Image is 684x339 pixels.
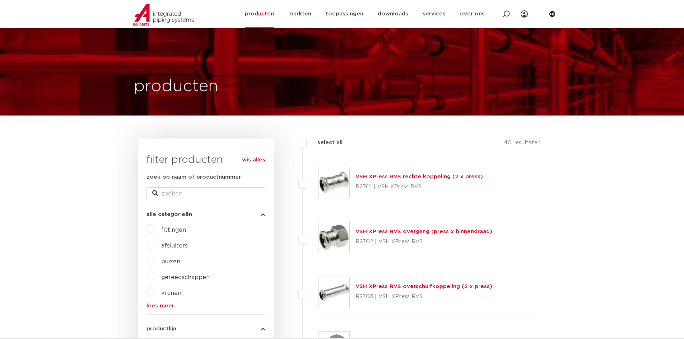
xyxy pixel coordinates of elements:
p: R2701 | VSH XPress RVS [355,181,483,193]
a: VSH XPress RVS overgang (press x binnendraad) [355,229,492,234]
p: R2702 | VSH XPress RVS [355,236,492,248]
h3: filter producten [146,153,265,167]
img: Thumbnail for VSH XPress RVS overgang (press x binnendraad) [318,222,349,253]
h1: producten [134,75,218,98]
span: alle categorieën [146,212,192,217]
a: lees meer [146,303,265,309]
input: zoeken [146,187,265,200]
p: 40 resultaten [504,138,541,150]
label: select all [307,138,343,147]
label: zoek op naam of productnummer [146,173,241,182]
p: R2703 | VSH XPress RVS [355,291,492,302]
a: afsluiters [161,243,188,249]
a: wis alles [242,156,265,164]
a: buizen [161,259,180,264]
img: Thumbnail for VSH XPress RVS rechte koppeling (2 x press) [318,167,349,198]
a: VSH XPress RVS rechte koppeling (2 x press) [355,174,483,179]
a: fittingen [161,227,186,233]
span: productlijn [146,326,176,331]
img: Thumbnail for VSH XPress RVS overschuifkoppeling (2 x press) [318,277,349,308]
a: gereedschappen [161,274,210,280]
button: productlijn [146,326,265,331]
a: kranen [161,290,181,296]
a: VSH XPress RVS overschuifkoppeling (2 x press) [355,284,492,289]
button: alle categorieën [146,212,265,217]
